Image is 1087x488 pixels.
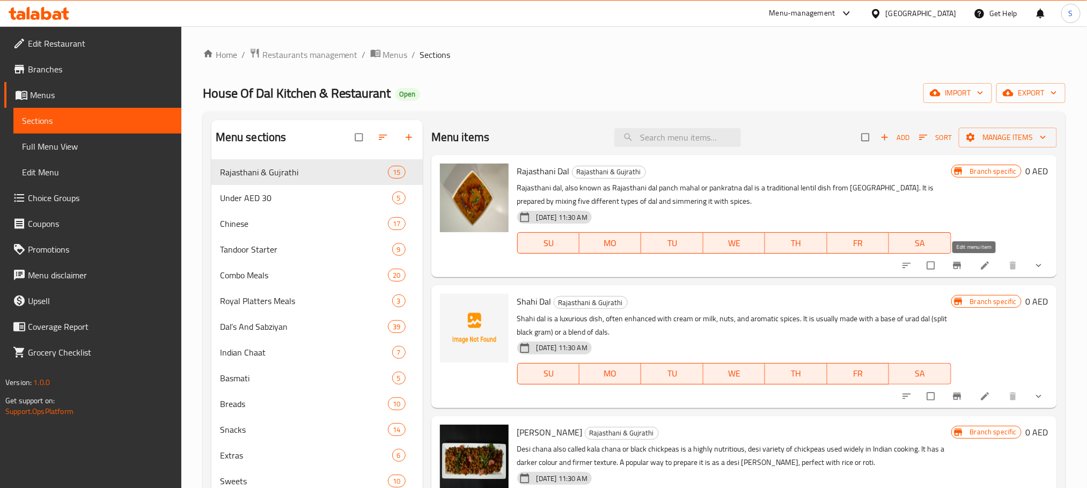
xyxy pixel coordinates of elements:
div: Basmati [220,372,392,385]
button: import [923,83,992,103]
button: sort-choices [895,254,921,277]
a: Coverage Report [4,314,181,339]
a: Edit Menu [13,159,181,185]
h6: 0 AED [1026,425,1048,440]
div: Under AED 305 [211,185,423,211]
div: Chinese [220,217,388,230]
a: Branches [4,56,181,82]
span: import [932,86,983,100]
div: Combo Meals20 [211,262,423,288]
span: Menus [383,48,408,61]
span: 7 [393,347,405,358]
button: SU [517,363,579,385]
span: 3 [393,296,405,306]
span: 6 [393,450,405,461]
div: Indian Chaat7 [211,339,423,365]
button: TU [641,363,703,385]
span: Menus [30,88,173,101]
span: Add [880,131,909,144]
div: items [388,423,405,436]
span: Rajasthani & Gujrathi [585,427,658,439]
span: MO [584,235,637,251]
img: Rajasthani Dal [440,164,509,232]
span: Breads [220,397,388,410]
span: 5 [393,373,405,383]
span: [PERSON_NAME] [517,424,583,440]
div: Rajasthani & Gujrathi15 [211,159,423,185]
span: TH [769,366,822,381]
span: Version: [5,375,32,389]
a: Edit Restaurant [4,31,181,56]
p: Desi chana also called kala chana or black chickpeas is a highly nutritious, desi variety of chic... [517,442,951,469]
span: Promotions [28,243,173,256]
button: FR [827,232,889,254]
span: TU [645,235,699,251]
div: Snacks [220,423,388,436]
div: items [388,217,405,230]
span: Sort sections [371,125,397,149]
span: Open [395,90,420,99]
span: Rajasthani & Gujrathi [554,297,627,309]
div: Open [395,88,420,101]
span: Royal Platters Meals [220,294,392,307]
span: Choice Groups [28,191,173,204]
span: 20 [388,270,405,280]
li: / [412,48,416,61]
span: WE [708,366,761,381]
span: Rajasthani Dal [517,163,570,179]
span: Sections [420,48,451,61]
a: Sections [13,108,181,134]
a: Home [203,48,237,61]
h2: Menu items [431,129,490,145]
span: Coverage Report [28,320,173,333]
div: Rajasthani & Gujrathi [585,427,659,440]
span: Shahi Dal [517,293,552,309]
button: TU [641,232,703,254]
a: Grocery Checklist [4,339,181,365]
span: Select to update [921,386,943,406]
span: Select section [855,127,878,147]
nav: breadcrumb [203,48,1066,62]
span: Full Menu View [22,140,173,153]
span: Upsell [28,294,173,307]
span: 14 [388,425,405,435]
span: Edit Menu [22,166,173,179]
span: Rajasthani & Gujrathi [220,166,388,179]
span: Combo Meals [220,269,388,282]
span: Add item [878,129,912,146]
button: MO [579,232,641,254]
span: Dal’s And Sabziyan [220,320,388,333]
span: Under AED 30 [220,191,392,204]
span: SU [522,235,575,251]
div: Basmati5 [211,365,423,391]
span: 10 [388,399,405,409]
span: [DATE] 11:30 AM [532,212,592,223]
button: Sort [916,129,954,146]
a: Menus [370,48,408,62]
button: show more [1027,385,1053,408]
div: Rajasthani & Gujrathi [572,166,646,179]
span: Branch specific [966,297,1021,307]
div: items [388,320,405,333]
div: items [388,397,405,410]
div: items [392,243,406,256]
span: MO [584,366,637,381]
svg: Show Choices [1033,391,1044,402]
span: Restaurants management [262,48,358,61]
span: Grocery Checklist [28,346,173,359]
span: 1.0.0 [33,375,50,389]
span: 10 [388,476,405,486]
div: [GEOGRAPHIC_DATA] [886,8,957,19]
span: Extras [220,449,392,462]
div: Breads10 [211,391,423,417]
span: Sections [22,114,173,127]
span: FR [832,366,885,381]
button: TH [765,363,827,385]
span: Indian Chaat [220,346,392,359]
button: delete [1001,254,1027,277]
span: Edit Restaurant [28,37,173,50]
